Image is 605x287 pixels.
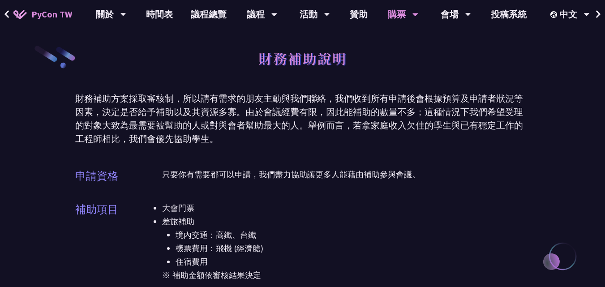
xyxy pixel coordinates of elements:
[75,201,118,218] p: 補助項目
[176,255,530,269] li: 住宿費用
[176,242,530,255] li: 機票費用：飛機 (經濟艙)
[258,45,347,72] h1: 財務補助說明
[4,3,81,26] a: PyCon TW
[162,168,530,181] p: 只要你有需要都可以申請，我們盡力協助讓更多人能藉由補助參與會議。
[75,92,530,146] div: 財務補助方案採取審核制，所以請有需求的朋友主動與我們聯絡，我們收到所有申請後會根據預算及申請者狀況等因素，決定是否給予補助以及其資源多寡。由於會議經費有限，因此能補助的數量不多；這種情況下我們希...
[176,228,530,242] li: 境內交通：高鐵、台鐵
[13,10,27,19] img: Home icon of PyCon TW 2025
[162,269,530,282] p: ※ 補助金額依審核結果決定
[75,168,118,184] p: 申請資格
[31,8,72,21] span: PyCon TW
[162,201,530,215] li: 大會門票
[162,215,530,269] li: 差旅補助
[550,11,559,18] img: Locale Icon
